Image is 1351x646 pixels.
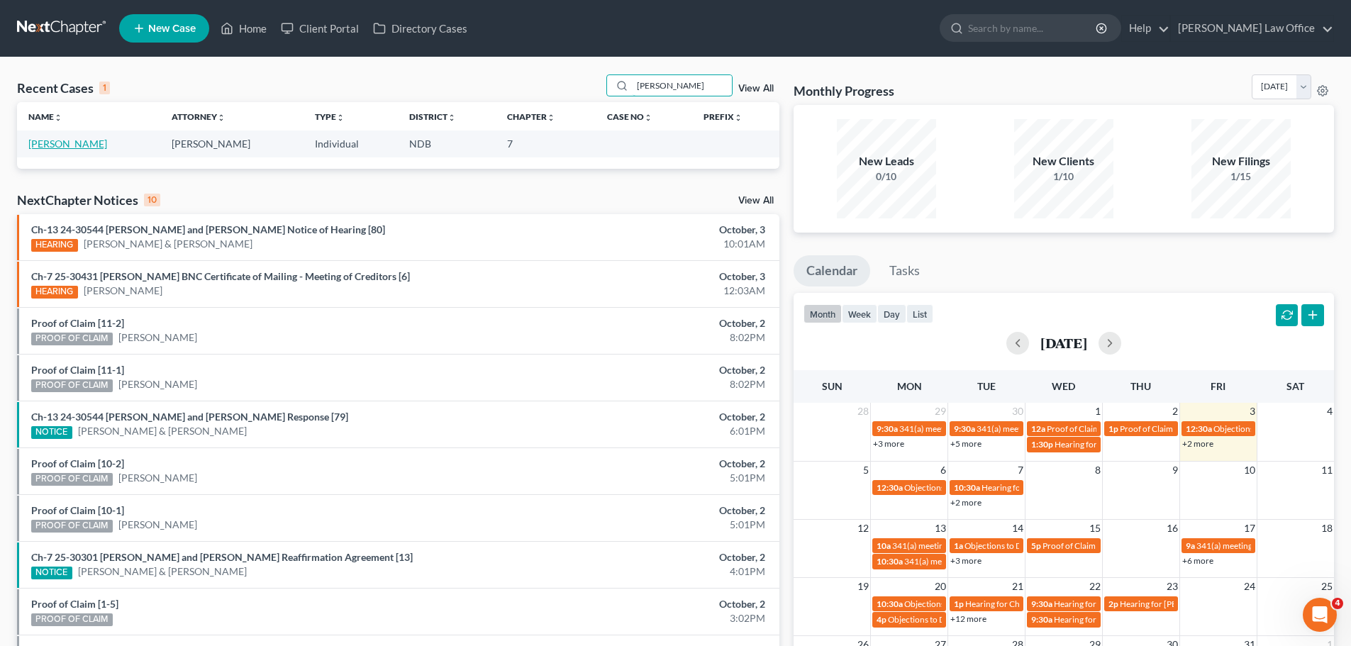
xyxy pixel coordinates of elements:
[1011,520,1025,537] span: 14
[977,380,996,392] span: Tue
[172,111,226,122] a: Attorneyunfold_more
[1242,578,1257,595] span: 24
[1165,520,1179,537] span: 16
[950,497,982,508] a: +2 more
[84,284,162,298] a: [PERSON_NAME]
[1014,153,1113,169] div: New Clients
[899,423,1111,434] span: 341(a) meeting for [PERSON_NAME] & [PERSON_NAME]
[99,82,110,94] div: 1
[965,598,1072,609] span: Hearing for Cheyenne Czech
[31,598,118,610] a: Proof of Claim [1-5]
[31,551,413,563] a: Ch-7 25-30301 [PERSON_NAME] and [PERSON_NAME] Reaffirmation Agreement [13]
[856,520,870,537] span: 12
[31,317,124,329] a: Proof of Claim [11-2]
[507,111,555,122] a: Chapterunfold_more
[954,598,964,609] span: 1p
[1011,578,1025,595] span: 21
[1191,153,1291,169] div: New Filings
[1248,403,1257,420] span: 3
[366,16,474,41] a: Directory Cases
[1171,403,1179,420] span: 2
[31,286,78,299] div: HEARING
[842,304,877,323] button: week
[906,304,933,323] button: list
[1054,614,1240,625] span: Hearing for [PERSON_NAME] & [PERSON_NAME]
[78,424,247,438] a: [PERSON_NAME] & [PERSON_NAME]
[530,269,765,284] div: October, 3
[877,304,906,323] button: day
[897,380,922,392] span: Mon
[982,482,1092,493] span: Hearing for [PERSON_NAME]
[877,255,933,286] a: Tasks
[31,270,410,282] a: Ch-7 25-30431 [PERSON_NAME] BNC Certificate of Mailing - Meeting of Creditors [6]
[954,540,963,551] span: 1a
[704,111,743,122] a: Prefixunfold_more
[31,473,113,486] div: PROOF OF CLAIM
[892,540,1029,551] span: 341(a) meeting for [PERSON_NAME]
[31,504,124,516] a: Proof of Claim [10-1]
[148,23,196,34] span: New Case
[1242,520,1257,537] span: 17
[31,333,113,345] div: PROOF OF CLAIM
[530,410,765,424] div: October, 2
[738,84,774,94] a: View All
[1016,462,1025,479] span: 7
[530,316,765,330] div: October, 2
[496,130,596,157] td: 7
[1182,555,1213,566] a: +6 more
[530,377,765,391] div: 8:02PM
[950,555,982,566] a: +3 more
[873,438,904,449] a: +3 more
[144,194,160,206] div: 10
[877,423,898,434] span: 9:30a
[1120,423,1328,434] span: Proof of Claim Deadline - Standard for [PERSON_NAME]
[1320,520,1334,537] span: 18
[1242,462,1257,479] span: 10
[1108,423,1118,434] span: 1p
[398,130,496,157] td: NDB
[1014,169,1113,184] div: 1/10
[954,423,975,434] span: 9:30a
[1040,335,1087,350] h2: [DATE]
[1031,423,1045,434] span: 12a
[17,79,110,96] div: Recent Cases
[1332,598,1343,609] span: 4
[530,457,765,471] div: October, 2
[933,403,947,420] span: 29
[877,556,903,567] span: 10:30a
[877,614,886,625] span: 4p
[31,520,113,533] div: PROOF OF CLAIM
[1052,380,1075,392] span: Wed
[31,457,124,469] a: Proof of Claim [10-2]
[837,169,936,184] div: 0/10
[304,130,398,157] td: Individual
[530,223,765,237] div: October, 3
[31,567,72,579] div: NOTICE
[409,111,456,122] a: Districtunfold_more
[84,237,252,251] a: [PERSON_NAME] & [PERSON_NAME]
[31,223,385,235] a: Ch-13 24-30544 [PERSON_NAME] and [PERSON_NAME] Notice of Hearing [80]
[939,462,947,479] span: 6
[217,113,226,122] i: unfold_more
[862,462,870,479] span: 5
[904,482,1128,493] span: Objections to Discharge Due (PFMC-7) for [PERSON_NAME]
[964,540,1189,551] span: Objections to Discharge Due (PFMC-7) for [PERSON_NAME]
[933,520,947,537] span: 13
[547,113,555,122] i: unfold_more
[17,191,160,208] div: NextChapter Notices
[530,597,765,611] div: October, 2
[1031,540,1041,551] span: 5p
[1303,598,1337,632] iframe: Intercom live chat
[31,426,72,439] div: NOTICE
[633,75,732,96] input: Search by name...
[28,111,62,122] a: Nameunfold_more
[118,377,197,391] a: [PERSON_NAME]
[530,564,765,579] div: 4:01PM
[1171,462,1179,479] span: 9
[877,482,903,493] span: 12:30a
[794,255,870,286] a: Calendar
[1122,16,1169,41] a: Help
[1165,578,1179,595] span: 23
[877,540,891,551] span: 10a
[1320,578,1334,595] span: 25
